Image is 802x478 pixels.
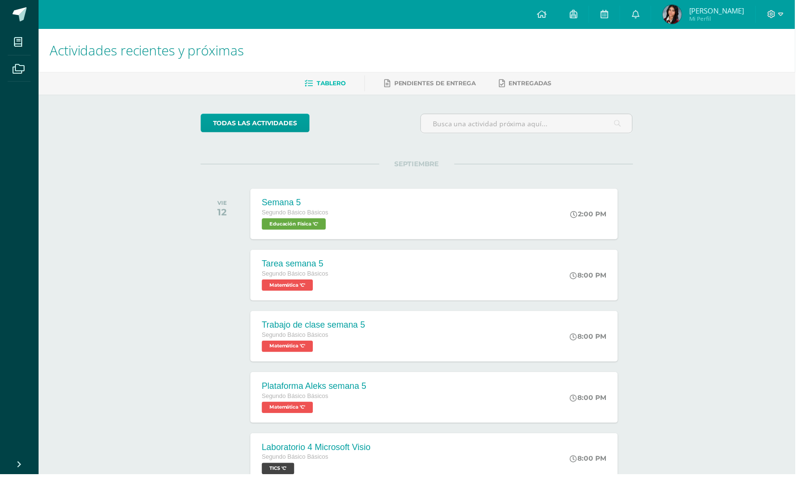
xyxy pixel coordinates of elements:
[398,80,480,88] span: Pendientes de entrega
[219,201,229,208] div: VIE
[264,446,374,456] div: Laboratorio 4 Microsoft Visio
[264,396,331,403] span: Segundo Básico Básicos
[264,282,316,293] span: Matemática 'C'
[575,458,612,467] div: 8:00 PM
[264,211,331,218] span: Segundo Básico Básicos
[695,14,750,23] span: Mi Perfil
[264,458,331,465] span: Segundo Básico Básicos
[50,41,246,60] span: Actividades recientes y próximas
[202,115,312,133] a: todas las Actividades
[695,6,750,15] span: [PERSON_NAME]
[264,385,370,395] div: Plataforma Aleks semana 5
[575,212,612,220] div: 2:00 PM
[264,344,316,355] span: Matemática 'C'
[264,199,331,210] div: Semana 5
[383,161,458,170] span: SEPTIEMBRE
[264,323,368,333] div: Trabajo de clase semana 5
[575,335,612,344] div: 8:00 PM
[503,77,556,92] a: Entregadas
[264,261,331,271] div: Tarea semana 5
[668,5,688,24] img: 50f5168d7405944905a10948b013abec.png
[264,405,316,417] span: Matemática 'C'
[264,220,329,232] span: Educación Física 'C'
[219,208,229,220] div: 12
[264,273,331,279] span: Segundo Básico Básicos
[307,77,348,92] a: Tablero
[388,77,480,92] a: Pendientes de entrega
[320,80,348,88] span: Tablero
[575,397,612,405] div: 8:00 PM
[513,80,556,88] span: Entregadas
[425,115,638,134] input: Busca una actividad próxima aquí...
[264,334,331,341] span: Segundo Básico Básicos
[575,273,612,282] div: 8:00 PM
